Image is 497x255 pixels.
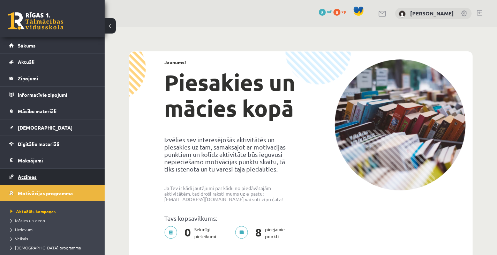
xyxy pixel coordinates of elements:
span: 8 [319,9,326,16]
p: Ja Tev ir kādi jautājumi par kādu no piedāvātajām aktivitātēm, tad droši raksti mums uz e-pastu: ... [164,185,295,202]
a: Sākums [9,37,96,53]
span: Atzīmes [18,174,37,180]
p: Sekmīgi pieteikumi [164,226,220,240]
a: [DEMOGRAPHIC_DATA] programma [10,245,98,251]
strong: Jaunums! [164,59,186,65]
a: Mācību materiāli [9,103,96,119]
span: 0 [181,226,194,240]
img: Jūlija Volkova [399,10,406,17]
a: Digitālie materiāli [9,136,96,152]
span: Uzdevumi [10,227,33,232]
p: pieejamie punkti [235,226,289,240]
a: Maksājumi [9,152,96,168]
span: xp [341,9,346,14]
a: Mācies un ziedo [10,217,98,224]
a: Uzdevumi [10,226,98,233]
img: campaign-image-1c4f3b39ab1f89d1fca25a8facaab35ebc8e40cf20aedba61fd73fb4233361ac.png [334,59,466,190]
a: Aktuāli [9,54,96,70]
a: Aktuālās kampaņas [10,208,98,214]
span: Veikals [10,236,28,241]
a: [PERSON_NAME] [410,10,454,17]
legend: Ziņojumi [18,70,96,86]
span: Aktuāli [18,59,35,65]
p: Izvēlies sev interesējošās aktivitātēs un piesakies uz tām, samaksājot ar motivācijas punktiem un... [164,136,295,173]
span: 8 [252,226,265,240]
span: mP [327,9,332,14]
a: Motivācijas programma [9,185,96,201]
a: [DEMOGRAPHIC_DATA] [9,119,96,136]
legend: Informatīvie ziņojumi [18,87,96,103]
legend: Maksājumi [18,152,96,168]
a: Ziņojumi [9,70,96,86]
a: Informatīvie ziņojumi [9,87,96,103]
span: Mācies un ziedo [10,218,45,223]
span: [DEMOGRAPHIC_DATA] [18,124,73,131]
a: Atzīmes [9,169,96,185]
span: Motivācijas programma [18,190,73,196]
span: Mācību materiāli [18,108,57,114]
h1: Piesakies un mācies kopā [164,70,295,121]
a: 0 xp [333,9,349,14]
span: Digitālie materiāli [18,141,59,147]
p: Tavs kopsavilkums: [164,214,295,222]
a: Veikals [10,235,98,242]
span: Sākums [18,42,36,49]
a: 8 mP [319,9,332,14]
a: Rīgas 1. Tālmācības vidusskola [8,12,63,30]
span: Aktuālās kampaņas [10,209,56,214]
span: 0 [333,9,340,16]
span: [DEMOGRAPHIC_DATA] programma [10,245,81,250]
